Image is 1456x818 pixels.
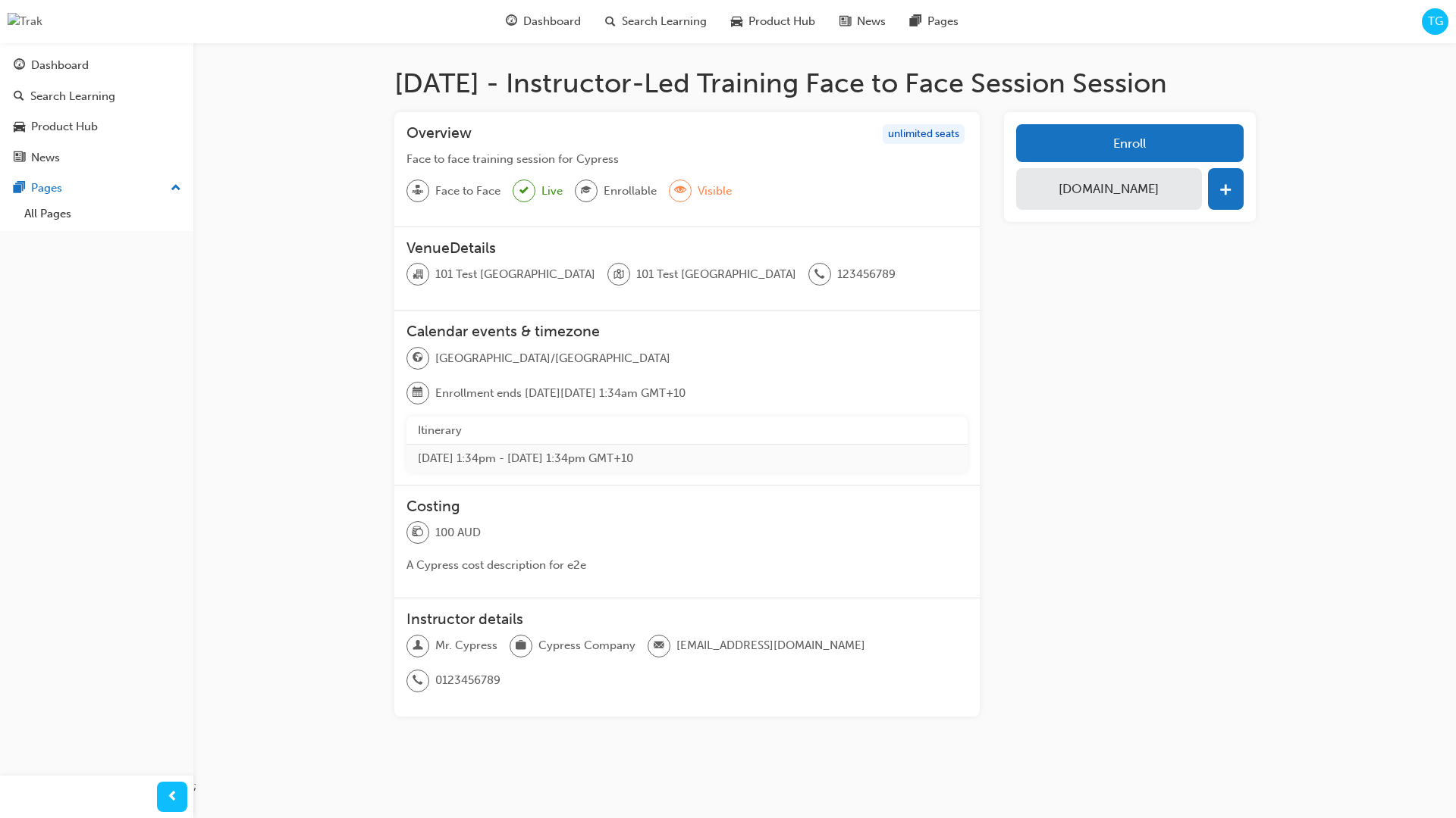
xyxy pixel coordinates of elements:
[827,6,898,37] a: news-iconNews
[1113,136,1146,151] span: Enroll
[604,183,657,200] span: Enrollable
[6,48,187,174] button: DashboardSearch LearningProduct HubNews
[676,637,865,654] span: [EMAIL_ADDRESS][DOMAIN_NAME]
[1219,183,1232,198] span: plus-icon
[435,183,500,200] span: Face to Face
[406,445,968,473] td: [DATE] 1:34pm - [DATE] 1:34pm GMT+10
[613,265,624,285] span: location-icon
[435,350,670,367] span: [GEOGRAPHIC_DATA]/[GEOGRAPHIC_DATA]
[14,59,25,73] span: guage-icon
[167,788,178,807] span: prev-icon
[435,385,686,402] span: Enrollment ends [DATE][DATE] 1:34am GMT+10
[748,13,815,30] span: Product Hub
[171,179,181,198] span: up-icon
[406,239,968,257] h3: VenueDetails
[857,13,886,30] span: News
[435,637,497,654] span: Mr. Cypress
[636,266,796,283] span: 101 Test [GEOGRAPHIC_DATA]
[14,151,25,165] span: news-icon
[654,636,664,656] span: email-icon
[8,13,42,30] img: Trak
[1016,124,1243,162] button: Enroll
[413,348,423,368] span: globe-icon
[731,12,742,31] span: car-icon
[406,498,968,515] h3: Costing
[538,637,635,654] span: Cypress Company
[435,672,500,689] span: 0123456789
[581,181,591,201] span: graduationCap-icon
[413,636,423,656] span: man-icon
[1016,168,1201,210] button: [DOMAIN_NAME]
[406,152,619,166] span: Face to face training session for Cypress
[719,6,827,37] a: car-iconProduct Hub
[31,180,62,197] div: Pages
[494,6,593,37] a: guage-iconDashboard
[593,6,719,37] a: search-iconSearch Learning
[18,202,187,226] a: All Pages
[394,67,1256,100] h1: [DATE] - Instructor-Led Training Face to Face Session Session
[14,182,25,195] span: pages-icon
[6,174,187,202] button: Pages
[1428,13,1443,30] span: TG
[406,417,968,445] th: Itinerary
[406,558,586,572] span: A Cypress cost description for e2e
[14,120,25,134] span: car-icon
[622,13,707,30] span: Search Learning
[31,149,60,167] div: News
[1422,8,1448,35] button: TG
[506,12,517,31] span: guage-icon
[898,6,971,37] a: pages-iconPages
[814,265,825,285] span: phone-icon
[698,183,732,200] span: Visible
[910,12,921,31] span: pages-icon
[839,12,851,31] span: news-icon
[519,182,529,201] span: tick-icon
[413,383,423,403] span: calendar-icon
[6,52,187,80] a: Dashboard
[516,636,526,656] span: briefcase-icon
[6,83,187,111] a: Search Learning
[413,671,423,691] span: phone-icon
[927,13,959,30] span: Pages
[435,266,595,283] span: 101 Test [GEOGRAPHIC_DATA]
[1208,168,1244,210] button: plus-icon
[605,12,616,31] span: search-icon
[435,524,481,542] span: 100 AUD
[523,13,581,30] span: Dashboard
[6,144,187,172] a: News
[6,113,187,141] a: Product Hub
[837,266,896,283] span: 123456789
[883,124,965,145] div: unlimited seats
[413,265,423,285] span: organisation-icon
[406,610,968,628] h3: Instructor details
[406,323,968,340] h3: Calendar events & timezone
[413,523,423,542] span: money-icon
[406,124,472,145] h3: Overview
[413,181,423,201] span: sessionType_FACE_TO_FACE-icon
[14,90,24,104] span: search-icon
[31,118,98,136] div: Product Hub
[31,57,89,74] div: Dashboard
[675,181,686,201] span: eye-icon
[541,183,563,200] span: Live
[30,88,115,105] div: Search Learning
